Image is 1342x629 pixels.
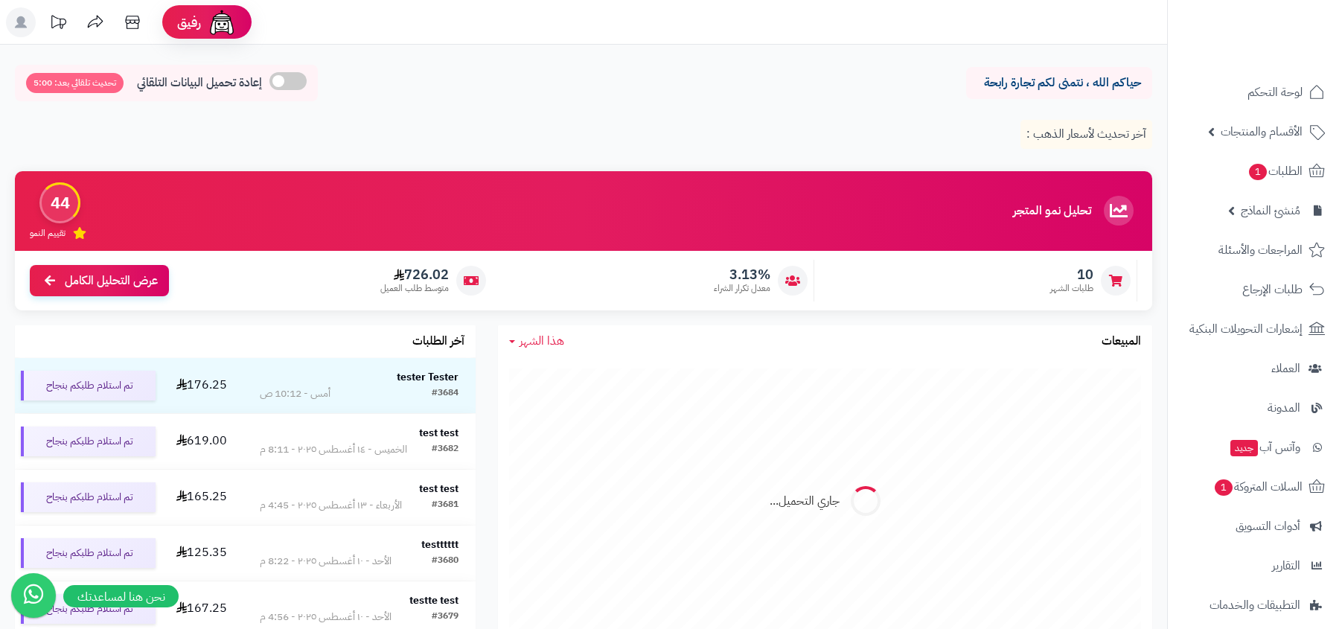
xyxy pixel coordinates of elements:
a: لوحة التحكم [1177,74,1333,110]
span: تقييم النمو [30,227,65,240]
span: إعادة تحميل البيانات التلقائي [137,74,262,92]
span: 1 [1215,479,1233,496]
h3: آخر الطلبات [412,335,464,348]
div: الخميس - ١٤ أغسطس ٢٠٢٥ - 8:11 م [260,442,407,457]
span: رفيق [177,13,201,31]
a: السلات المتروكة1 [1177,469,1333,505]
div: #3684 [432,386,458,401]
a: أدوات التسويق [1177,508,1333,544]
div: الأحد - ١٠ أغسطس ٢٠٢٥ - 4:56 م [260,610,392,625]
a: عرض التحليل الكامل [30,265,169,297]
span: أدوات التسويق [1236,516,1300,537]
div: #3681 [432,498,458,513]
td: 176.25 [162,358,243,413]
span: وآتس آب [1229,437,1300,458]
div: #3679 [432,610,458,625]
div: أمس - 10:12 ص [260,386,330,401]
a: التطبيقات والخدمات [1177,587,1333,623]
span: متوسط طلب العميل [380,282,449,295]
a: العملاء [1177,351,1333,386]
span: السلات المتروكة [1213,476,1303,497]
span: لوحة التحكم [1247,82,1303,103]
p: آخر تحديث لأسعار الذهب : [1020,120,1152,149]
span: إشعارات التحويلات البنكية [1189,319,1303,339]
div: تم استلام طلبكم بنجاح [21,427,156,456]
span: التقارير [1272,555,1300,576]
span: معدل تكرار الشراء [714,282,770,295]
span: الأقسام والمنتجات [1221,121,1303,142]
span: طلبات الإرجاع [1242,279,1303,300]
span: 726.02 [380,266,449,283]
p: حياكم الله ، نتمنى لكم تجارة رابحة [977,74,1141,92]
a: تحديثات المنصة [39,7,77,41]
a: المدونة [1177,390,1333,426]
a: الطلبات1 [1177,153,1333,189]
span: مُنشئ النماذج [1241,200,1300,221]
a: إشعارات التحويلات البنكية [1177,311,1333,347]
span: طلبات الشهر [1050,282,1093,295]
span: المدونة [1268,397,1300,418]
div: تم استلام طلبكم بنجاح [21,371,156,400]
img: ai-face.png [207,7,237,37]
strong: testte test [409,593,458,608]
span: الطلبات [1247,161,1303,182]
span: جديد [1230,440,1258,456]
a: المراجعات والأسئلة [1177,232,1333,268]
div: جاري التحميل... [770,493,840,510]
strong: test test [419,481,458,497]
span: 3.13% [714,266,770,283]
img: logo-2.png [1241,42,1328,73]
strong: tester Tester [397,369,458,385]
div: تم استلام طلبكم بنجاح [21,594,156,624]
span: التطبيقات والخدمات [1210,595,1300,616]
span: عرض التحليل الكامل [65,272,158,290]
span: العملاء [1271,358,1300,379]
a: وآتس آبجديد [1177,430,1333,465]
span: 10 [1050,266,1093,283]
h3: تحليل نمو المتجر [1013,205,1091,218]
span: 1 [1249,164,1267,180]
div: #3682 [432,442,458,457]
div: الأربعاء - ١٣ أغسطس ٢٠٢٥ - 4:45 م [260,498,402,513]
strong: test test [419,425,458,441]
h3: المبيعات [1102,335,1141,348]
a: التقارير [1177,548,1333,584]
div: تم استلام طلبكم بنجاح [21,482,156,512]
span: تحديث تلقائي بعد: 5:00 [26,73,124,93]
strong: testttttt [421,537,458,552]
span: المراجعات والأسئلة [1218,240,1303,261]
a: هذا الشهر [509,333,564,350]
a: طلبات الإرجاع [1177,272,1333,307]
div: تم استلام طلبكم بنجاح [21,538,156,568]
div: الأحد - ١٠ أغسطس ٢٠٢٥ - 8:22 م [260,554,392,569]
td: 165.25 [162,470,243,525]
td: 125.35 [162,526,243,581]
div: #3680 [432,554,458,569]
td: 619.00 [162,414,243,469]
span: هذا الشهر [520,332,564,350]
